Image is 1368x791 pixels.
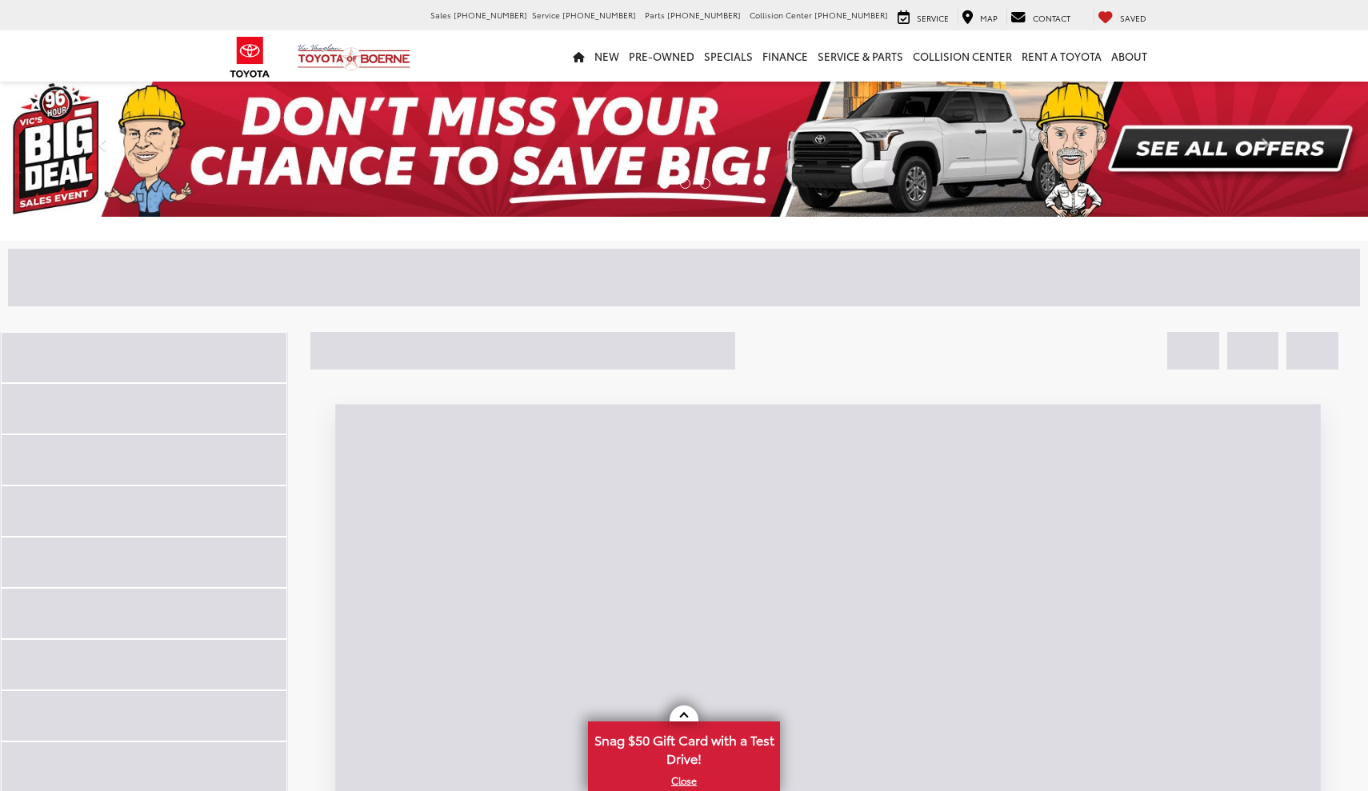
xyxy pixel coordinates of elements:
[758,30,813,82] a: Finance
[1106,30,1152,82] a: About
[1094,9,1150,25] a: My Saved Vehicles
[297,43,411,71] img: Vic Vaughan Toyota of Boerne
[430,9,451,21] span: Sales
[1017,30,1106,82] a: Rent a Toyota
[750,9,812,21] span: Collision Center
[454,9,527,21] span: [PHONE_NUMBER]
[590,723,778,772] span: Snag $50 Gift Card with a Test Drive!
[908,30,1017,82] a: Collision Center
[645,9,665,21] span: Parts
[1006,9,1074,25] a: Contact
[1033,12,1070,24] span: Contact
[980,12,998,24] span: Map
[590,30,624,82] a: New
[917,12,949,24] span: Service
[568,30,590,82] a: Home
[667,9,741,21] span: [PHONE_NUMBER]
[894,9,953,25] a: Service
[532,9,560,21] span: Service
[624,30,699,82] a: Pre-Owned
[1120,12,1146,24] span: Saved
[958,9,1002,25] a: Map
[699,30,758,82] a: Specials
[814,9,888,21] span: [PHONE_NUMBER]
[220,31,280,83] img: Toyota
[813,30,908,82] a: Service & Parts: Opens in a new tab
[562,9,636,21] span: [PHONE_NUMBER]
